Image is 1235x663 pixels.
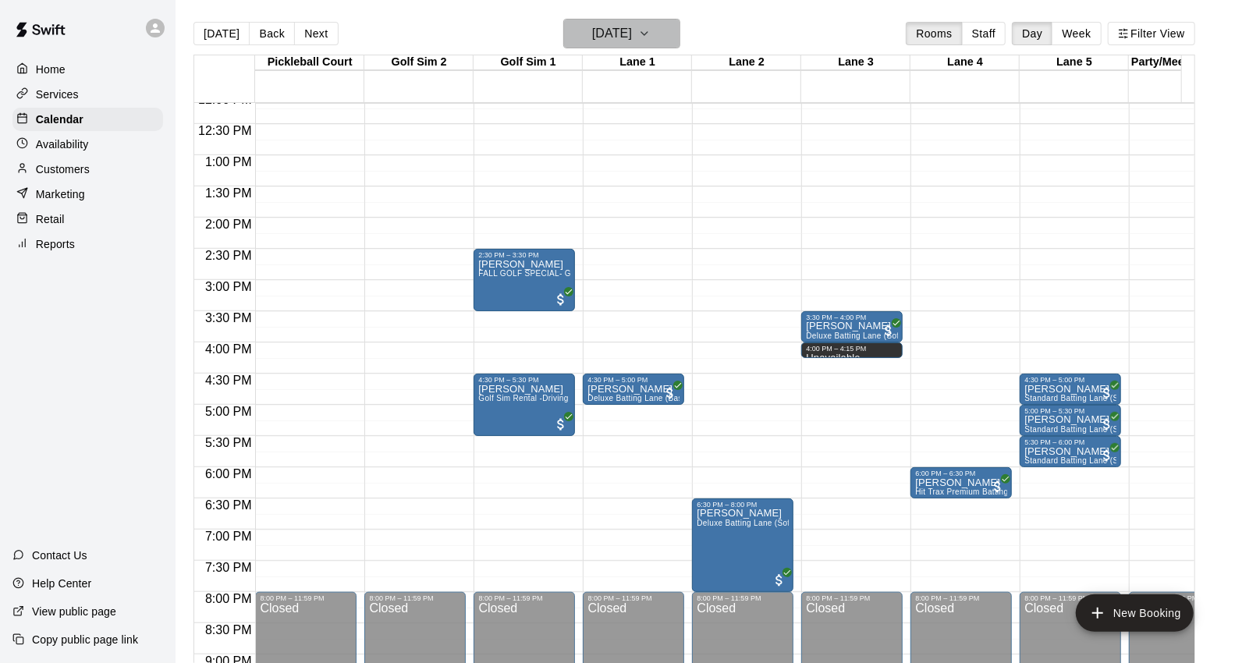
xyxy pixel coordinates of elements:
div: 6:00 PM – 6:30 PM: Nikole Thornton [910,467,1012,498]
span: 1:00 PM [201,155,256,168]
p: Calendar [36,112,83,127]
div: Lane 1 [583,55,692,70]
div: 4:30 PM – 5:00 PM [587,376,680,384]
span: 3:00 PM [201,280,256,293]
div: Marketing [12,183,163,206]
button: Day [1012,22,1052,45]
span: FALL GOLF SPECIAL- Golf Sim Rental - One Hour (2 PLAYERS ONLY) [478,269,743,278]
div: 8:00 PM – 11:59 PM [806,594,898,602]
div: Lane 5 [1020,55,1129,70]
a: Reports [12,232,163,256]
button: [DATE] [563,19,680,48]
div: 4:30 PM – 5:00 PM [1024,376,1116,384]
p: Services [36,87,79,102]
span: All customers have paid [1099,417,1115,432]
span: 3:30 PM [201,311,256,324]
span: 4:00 PM [201,342,256,356]
div: 5:30 PM – 6:00 PM [1024,438,1116,446]
span: All customers have paid [1099,448,1115,463]
span: Deluxe Batting Lane (Softball) [697,519,808,527]
div: 4:30 PM – 5:30 PM [478,376,570,384]
span: All customers have paid [553,417,569,432]
div: 6:30 PM – 8:00 PM [697,501,789,509]
div: 2:30 PM – 3:30 PM: FALL GOLF SPECIAL- Golf Sim Rental - One Hour (2 PLAYERS ONLY) [474,249,575,311]
span: All customers have paid [990,479,1006,495]
div: 2:30 PM – 3:30 PM [478,251,570,259]
div: 6:30 PM – 8:00 PM: Hector Irizarry [692,498,793,592]
div: Lane 3 [801,55,910,70]
div: 6:00 PM – 6:30 PM [915,470,1007,477]
button: [DATE] [193,22,250,45]
div: 4:00 PM – 4:15 PM: Unavailable [801,342,903,358]
a: Home [12,58,163,81]
p: Help Center [32,576,91,591]
div: 8:00 PM – 11:59 PM [478,594,570,602]
div: 8:00 PM – 11:59 PM [260,594,352,602]
div: 3:30 PM – 4:00 PM [806,314,898,321]
div: Golf Sim 1 [474,55,583,70]
p: Contact Us [32,548,87,563]
a: Retail [12,207,163,231]
span: 5:00 PM [201,405,256,418]
span: 2:30 PM [201,249,256,262]
div: 8:00 PM – 11:59 PM [697,594,789,602]
div: 4:30 PM – 5:00 PM: Jason Caswell [1020,374,1121,405]
span: 8:30 PM [201,623,256,636]
span: 6:30 PM [201,498,256,512]
p: Marketing [36,186,85,202]
span: 1:30 PM [201,186,256,200]
span: Standard Batting Lane (Softball or Baseball) [1024,456,1188,465]
a: Availability [12,133,163,156]
span: Golf Sim Rental -Driving Range Special- One Hour (1 Player) [478,394,704,402]
p: Reports [36,236,75,252]
div: Pickleball Court [255,55,364,70]
span: 7:00 PM [201,530,256,543]
button: Back [249,22,295,45]
a: Services [12,83,163,106]
a: Calendar [12,108,163,131]
span: All customers have paid [772,573,787,588]
span: Hit Trax Premium Batting Lane (Baseball) (Sports Attack I-Hack Pitching Machine) [915,487,1219,496]
span: 12:30 PM [194,124,255,137]
button: Rooms [906,22,962,45]
p: Availability [36,136,89,152]
div: Lane 4 [910,55,1020,70]
p: Copy public page link [32,632,138,647]
p: Customers [36,161,90,177]
div: Lane 2 [692,55,801,70]
span: Standard Batting Lane (Softball or Baseball) [1024,425,1188,434]
span: 7:30 PM [201,561,256,574]
span: 6:00 PM [201,467,256,480]
p: Retail [36,211,65,227]
div: 8:00 PM – 11:59 PM [915,594,1007,602]
p: View public page [32,604,116,619]
span: All customers have paid [881,323,896,339]
span: 4:30 PM [201,374,256,387]
span: 5:30 PM [201,436,256,449]
div: 5:30 PM – 6:00 PM: Standard Batting Lane (Softball or Baseball) [1020,436,1121,467]
a: Customers [12,158,163,181]
div: 5:00 PM – 5:30 PM [1024,407,1116,415]
span: All customers have paid [1099,385,1115,401]
span: Deluxe Batting Lane (Softball) [806,331,917,340]
h6: [DATE] [592,23,632,44]
p: Home [36,62,66,77]
span: All customers have paid [662,385,678,401]
div: 4:30 PM – 5:30 PM: Golf Sim Rental -Driving Range Special- One Hour (1 Player) [474,374,575,436]
span: 2:00 PM [201,218,256,231]
div: 4:30 PM – 5:00 PM: Kenneth Spansel [583,374,684,405]
button: add [1076,594,1194,632]
button: Next [294,22,338,45]
button: Filter View [1108,22,1195,45]
div: 8:00 PM – 11:59 PM [1024,594,1116,602]
span: 8:00 PM [201,592,256,605]
div: 3:30 PM – 4:00 PM: Michael Garcia [801,311,903,342]
div: 5:00 PM – 5:30 PM: Standard Batting Lane (Softball or Baseball) [1020,405,1121,436]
